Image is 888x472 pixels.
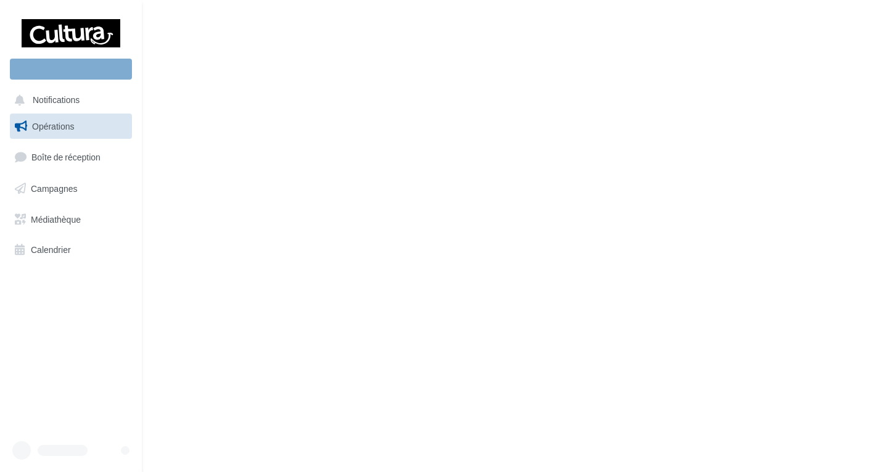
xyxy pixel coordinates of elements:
a: Boîte de réception [7,144,134,170]
span: Notifications [33,95,80,106]
a: Médiathèque [7,207,134,233]
span: Boîte de réception [31,152,101,162]
span: Campagnes [31,183,78,194]
a: Opérations [7,114,134,139]
span: Médiathèque [31,213,81,224]
a: Calendrier [7,237,134,263]
span: Opérations [32,121,74,131]
a: Campagnes [7,176,134,202]
div: Nouvelle campagne [10,59,132,80]
span: Calendrier [31,244,71,255]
